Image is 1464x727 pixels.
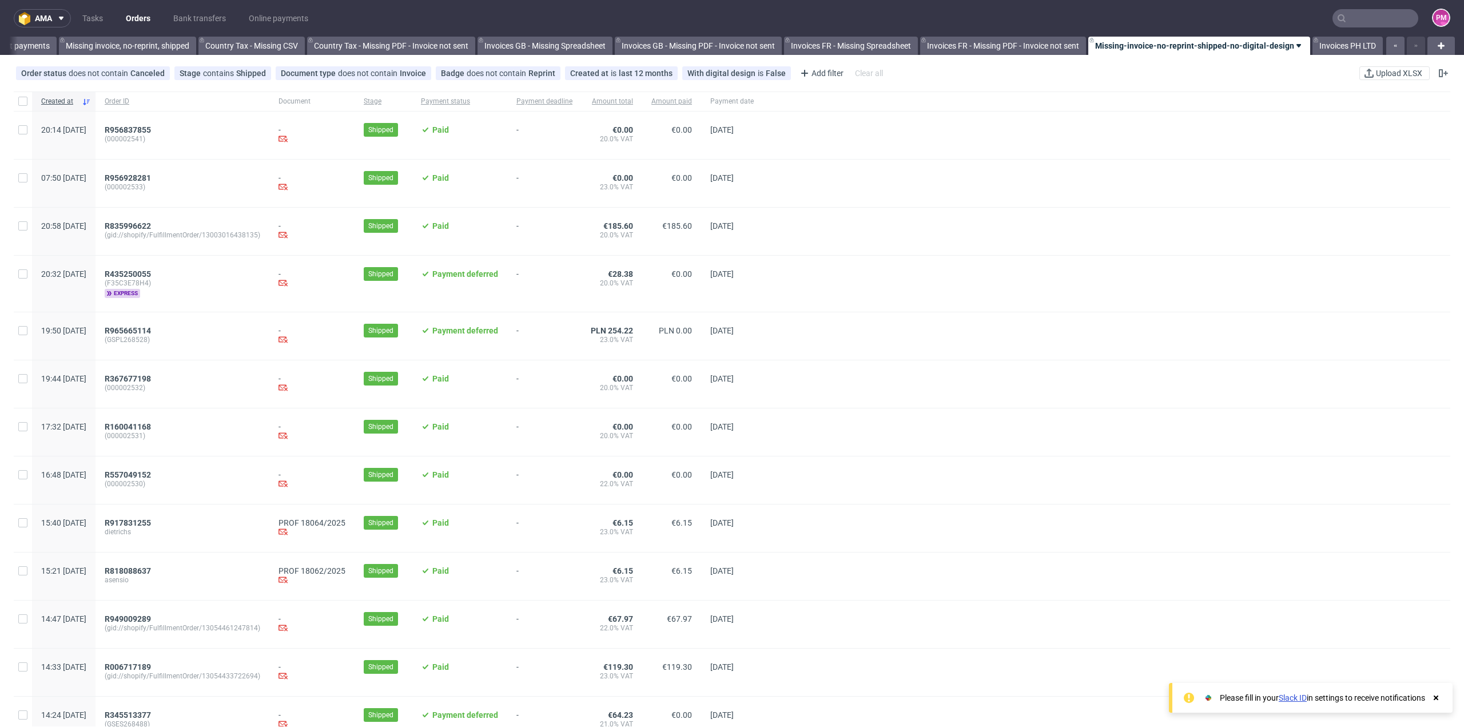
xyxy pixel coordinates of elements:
[591,279,633,288] span: 20.0% VAT
[41,422,86,431] span: 17:32 [DATE]
[368,518,393,528] span: Shipped
[710,422,734,431] span: [DATE]
[591,182,633,192] span: 23.0% VAT
[421,97,498,106] span: Payment status
[105,710,153,720] a: R345513377
[651,97,692,106] span: Amount paid
[368,710,393,720] span: Shipped
[35,14,52,22] span: ama
[105,470,151,479] span: R557049152
[1359,66,1430,80] button: Upload XLSX
[41,566,86,575] span: 15:21 [DATE]
[105,431,260,440] span: (000002531)
[338,69,400,78] span: does not contain
[662,662,692,672] span: €119.30
[368,470,393,480] span: Shipped
[662,221,692,231] span: €185.60
[279,614,345,634] div: -
[591,335,633,344] span: 23.0% VAT
[612,125,633,134] span: €0.00
[432,173,449,182] span: Paid
[279,173,345,193] div: -
[516,125,572,145] span: -
[710,566,734,575] span: [DATE]
[279,221,345,241] div: -
[591,431,633,440] span: 20.0% VAT
[1203,692,1214,704] img: Slack
[766,69,786,78] div: False
[1312,37,1383,55] a: Invoices PH LTD
[478,37,612,55] a: Invoices GB - Missing Spreadsheet
[41,470,86,479] span: 16:48 [DATE]
[236,69,266,78] div: Shipped
[441,69,467,78] span: Badge
[105,566,151,575] span: R818088637
[279,125,345,145] div: -
[516,221,572,241] span: -
[105,335,260,344] span: (GSPL268528)
[710,470,734,479] span: [DATE]
[432,374,449,383] span: Paid
[279,374,345,394] div: -
[710,125,734,134] span: [DATE]
[432,326,498,335] span: Payment deferred
[281,69,338,78] span: Document type
[105,710,151,720] span: R345513377
[516,374,572,394] span: -
[242,9,315,27] a: Online payments
[710,173,734,182] span: [DATE]
[710,221,734,231] span: [DATE]
[105,422,151,431] span: R160041168
[671,566,692,575] span: €6.15
[710,614,734,623] span: [DATE]
[671,422,692,431] span: €0.00
[710,518,734,527] span: [DATE]
[105,231,260,240] span: (gid://shopify/FulfillmentOrder/13003016438135)
[41,614,86,623] span: 14:47 [DATE]
[105,614,153,623] a: R949009289
[853,65,885,81] div: Clear all
[671,173,692,182] span: €0.00
[795,64,846,82] div: Add filter
[516,97,572,106] span: Payment deadline
[198,37,305,55] a: Country Tax - Missing CSV
[671,518,692,527] span: €6.15
[516,518,572,538] span: -
[659,326,692,335] span: PLN 0.00
[432,125,449,134] span: Paid
[41,662,86,672] span: 14:33 [DATE]
[671,269,692,279] span: €0.00
[1220,692,1425,704] div: Please fill in your in settings to receive notifications
[105,182,260,192] span: (000002533)
[758,69,766,78] span: is
[368,325,393,336] span: Shipped
[432,269,498,279] span: Payment deferred
[710,710,734,720] span: [DATE]
[368,173,393,183] span: Shipped
[710,662,734,672] span: [DATE]
[105,575,260,585] span: asensio
[516,173,572,193] span: -
[591,97,633,106] span: Amount total
[432,422,449,431] span: Paid
[603,662,633,672] span: €119.30
[368,125,393,135] span: Shipped
[41,97,77,106] span: Created at
[1088,37,1310,55] a: Missing-invoice-no-reprint-shipped-no-digital-design
[671,374,692,383] span: €0.00
[710,97,754,106] span: Payment date
[279,662,345,682] div: -
[528,69,555,78] div: Reprint
[105,173,151,182] span: R956928281
[516,326,572,346] span: -
[105,125,151,134] span: R956837855
[279,470,345,490] div: -
[75,9,110,27] a: Tasks
[307,37,475,55] a: Country Tax - Missing PDF - Invoice not sent
[432,518,449,527] span: Paid
[671,470,692,479] span: €0.00
[14,9,71,27] button: ama
[608,710,633,720] span: €64.23
[432,566,449,575] span: Paid
[105,97,260,106] span: Order ID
